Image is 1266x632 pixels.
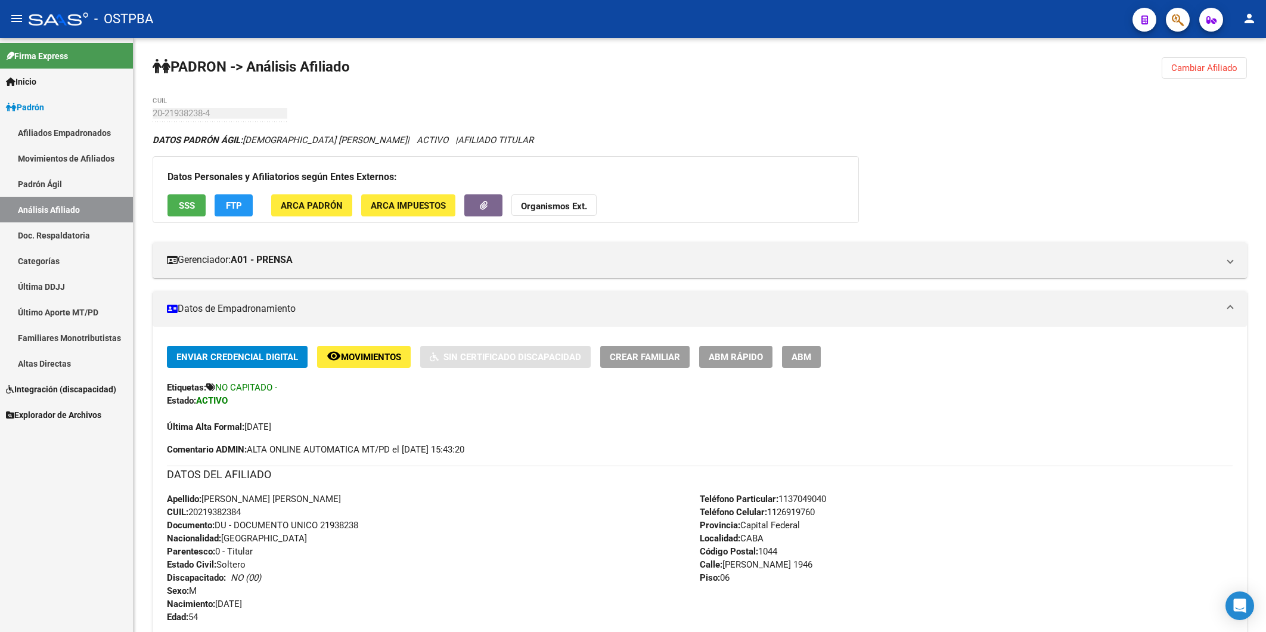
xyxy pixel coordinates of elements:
h3: DATOS DEL AFILIADO [167,466,1233,483]
mat-icon: person [1242,11,1256,26]
button: ABM Rápido [699,346,772,368]
strong: Edad: [167,612,188,622]
span: Sin Certificado Discapacidad [443,352,581,363]
span: DU - DOCUMENTO UNICO 21938238 [167,520,358,531]
button: Crear Familiar [600,346,690,368]
button: ARCA Padrón [271,194,352,216]
span: ALTA ONLINE AUTOMATICA MT/PD el [DATE] 15:43:20 [167,443,464,456]
span: 54 [167,612,198,622]
span: [PERSON_NAME] [PERSON_NAME] [167,494,341,504]
span: [DATE] [167,422,271,432]
strong: Parentesco: [167,546,215,557]
span: M [167,585,197,596]
span: 0 - Titular [167,546,253,557]
span: ARCA Padrón [281,200,343,211]
span: CABA [700,533,764,544]
strong: A01 - PRENSA [231,253,293,267]
mat-expansion-panel-header: Gerenciador:A01 - PRENSA [153,242,1247,278]
span: NO CAPITADO - [215,382,277,393]
span: Explorador de Archivos [6,408,101,422]
strong: Última Alta Formal: [167,422,244,432]
i: NO (00) [231,572,261,583]
span: 1137049040 [700,494,826,504]
strong: Nacionalidad: [167,533,221,544]
strong: Comentario ADMIN: [167,444,247,455]
strong: DATOS PADRÓN ÁGIL: [153,135,243,145]
mat-expansion-panel-header: Datos de Empadronamiento [153,291,1247,327]
button: Enviar Credencial Digital [167,346,308,368]
strong: Sexo: [167,585,189,596]
strong: Teléfono Particular: [700,494,778,504]
strong: Estado: [167,395,196,406]
strong: Estado Civil: [167,559,216,570]
button: ARCA Impuestos [361,194,455,216]
div: Open Intercom Messenger [1225,591,1254,620]
strong: Apellido: [167,494,201,504]
mat-icon: menu [10,11,24,26]
span: ABM [792,352,811,363]
strong: Piso: [700,572,720,583]
strong: Nacimiento: [167,599,215,609]
span: 1044 [700,546,777,557]
strong: Código Postal: [700,546,758,557]
span: - OSTPBA [94,6,153,32]
span: Padrón [6,101,44,114]
span: ARCA Impuestos [371,200,446,211]
strong: Provincia: [700,520,740,531]
strong: Organismos Ext. [521,201,587,212]
i: | ACTIVO | [153,135,533,145]
mat-panel-title: Datos de Empadronamiento [167,302,1218,315]
strong: Documento: [167,520,215,531]
span: Enviar Credencial Digital [176,352,298,363]
button: Movimientos [317,346,411,368]
button: Organismos Ext. [511,194,597,216]
mat-panel-title: Gerenciador: [167,253,1218,267]
button: Cambiar Afiliado [1162,57,1247,79]
span: Firma Express [6,49,68,63]
span: Crear Familiar [610,352,680,363]
button: Sin Certificado Discapacidad [420,346,591,368]
button: ABM [782,346,821,368]
span: SSS [179,200,195,211]
span: Inicio [6,75,36,88]
strong: Calle: [700,559,722,570]
strong: PADRON -> Análisis Afiliado [153,58,350,75]
button: FTP [215,194,253,216]
strong: Etiquetas: [167,382,206,393]
span: [DEMOGRAPHIC_DATA] [PERSON_NAME] [153,135,407,145]
span: [DATE] [167,599,242,609]
span: ABM Rápido [709,352,763,363]
span: Cambiar Afiliado [1171,63,1237,73]
span: [GEOGRAPHIC_DATA] [167,533,307,544]
span: FTP [226,200,242,211]
span: 06 [700,572,730,583]
span: Integración (discapacidad) [6,383,116,396]
span: [PERSON_NAME] 1946 [700,559,812,570]
span: 20219382384 [167,507,241,518]
h3: Datos Personales y Afiliatorios según Entes Externos: [167,169,844,185]
strong: Teléfono Celular: [700,507,767,518]
span: 1126919760 [700,507,815,518]
strong: Discapacitado: [167,572,226,583]
span: AFILIADO TITULAR [458,135,533,145]
strong: ACTIVO [196,395,228,406]
span: Capital Federal [700,520,800,531]
strong: CUIL: [167,507,188,518]
mat-icon: remove_red_eye [327,349,341,363]
strong: Localidad: [700,533,740,544]
span: Soltero [167,559,246,570]
button: SSS [167,194,206,216]
span: Movimientos [341,352,401,363]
